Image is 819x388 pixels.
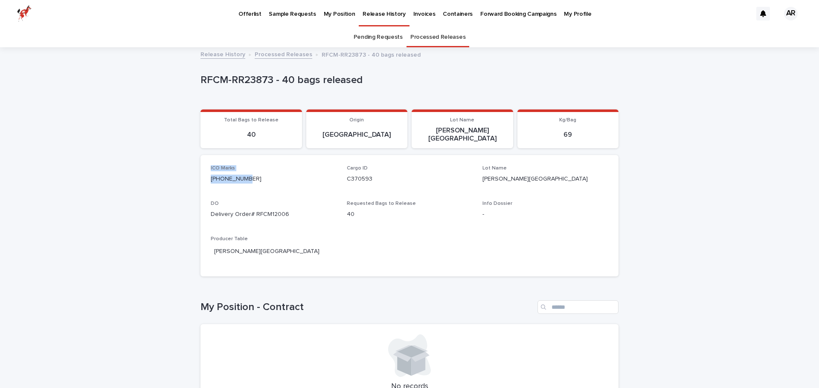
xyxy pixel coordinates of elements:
a: Processed Releases [410,27,465,47]
span: Kg/Bag [559,118,576,123]
input: Search [537,300,619,314]
p: 69 [523,131,614,139]
a: Processed Releases [255,49,312,59]
img: zttTXibQQrCfv9chImQE [17,5,32,22]
span: Lot Name [450,118,474,123]
a: [PERSON_NAME][GEOGRAPHIC_DATA] [214,247,319,256]
p: RFCM-RR23873 - 40 bags released [200,74,615,86]
span: Info Dossier [482,201,512,206]
span: Total Bags to Release [224,118,279,123]
span: Cargo ID [347,166,368,171]
a: Pending Requests [354,27,403,47]
span: DO [211,201,219,206]
div: AR [784,7,798,20]
span: Producer Table [211,236,248,241]
h1: My Position - Contract [200,301,534,313]
p: [PERSON_NAME][GEOGRAPHIC_DATA] [482,175,608,184]
p: C370593 [347,175,473,184]
span: Lot Name [482,166,507,171]
span: ICO Marks [211,166,235,171]
span: Origin [349,118,364,123]
p: RFCM-RR23873 - 40 bags released [322,49,421,59]
p: - [482,210,608,219]
p: 40 [347,210,473,219]
p: 40 [206,131,297,139]
span: Requested Bags to Release [347,201,416,206]
p: Delivery Order# RFCM12006 [211,210,337,219]
a: Release History [200,49,245,59]
p: [PERSON_NAME][GEOGRAPHIC_DATA] [417,126,508,143]
p: [GEOGRAPHIC_DATA] [311,131,403,139]
p: [PHONE_NUMBER] [211,175,337,184]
